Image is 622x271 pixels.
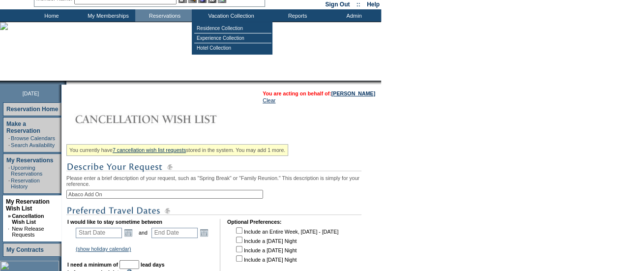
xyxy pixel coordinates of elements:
a: Help [367,1,380,8]
a: [PERSON_NAME] [331,90,375,96]
a: My Reservations [6,157,53,164]
a: Make a Reservation [6,120,40,134]
a: My Contracts [6,246,44,253]
td: Residence Collection [194,24,271,33]
td: and [137,226,149,240]
b: I would like to stay sometime between [67,219,162,225]
b: Optional Preferences: [227,219,282,225]
a: (show holiday calendar) [76,246,131,252]
a: Search Availability [11,142,55,148]
a: New Release Requests [12,226,44,238]
td: · [8,165,10,177]
b: » [8,213,11,219]
a: Clear [263,97,275,103]
b: I need a minimum of [67,262,118,268]
span: :: [356,1,360,8]
img: promoShadowLeftCorner.gif [63,81,66,85]
td: Admin [325,9,381,22]
a: Cancellation Wish List [12,213,44,225]
img: blank.gif [66,81,67,85]
a: Sign Out [325,1,350,8]
a: Reservation Home [6,106,58,113]
td: Reports [268,9,325,22]
input: Date format: M/D/Y. Shortcut keys: [T] for Today. [UP] or [.] for Next Day. [DOWN] or [,] for Pre... [76,228,122,238]
img: Cancellation Wish List [66,109,263,129]
a: Open the calendar popup. [199,227,209,238]
td: · [8,226,11,238]
a: Browse Calendars [11,135,55,141]
a: Reservation History [11,178,40,189]
td: Home [22,9,79,22]
a: Open the calendar popup. [123,227,134,238]
span: [DATE] [23,90,39,96]
div: You currently have stored in the system. You may add 1 more. [66,144,288,156]
a: 7 cancellation wish list requests [113,147,186,153]
a: My Reservation Wish List [6,198,50,212]
td: · [8,142,10,148]
td: Include an Entire Week, [DATE] - [DATE] Include a [DATE] Night Include a [DATE] Night Include a [... [234,226,338,269]
td: My Memberships [79,9,135,22]
input: Date format: M/D/Y. Shortcut keys: [T] for Today. [UP] or [.] for Next Day. [DOWN] or [,] for Pre... [151,228,198,238]
td: Experience Collection [194,33,271,43]
td: Vacation Collection [192,9,268,22]
td: Reservations [135,9,192,22]
td: · [8,135,10,141]
a: Upcoming Reservations [11,165,42,177]
td: · [8,178,10,189]
td: Hotel Collection [194,43,271,53]
span: You are acting on behalf of: [263,90,375,96]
